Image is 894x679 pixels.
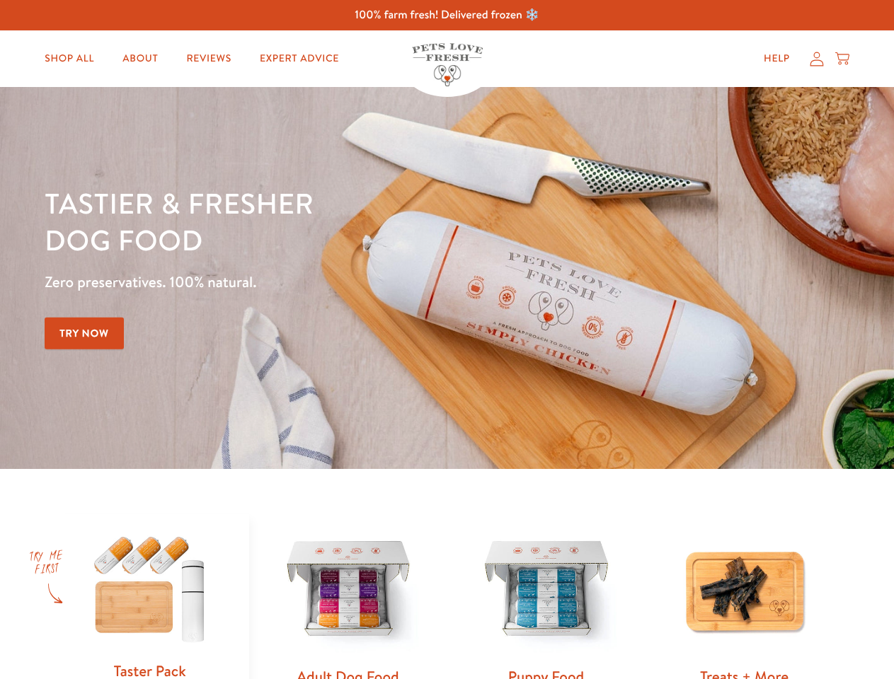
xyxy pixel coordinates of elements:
a: Help [752,45,801,73]
a: Reviews [175,45,242,73]
h1: Tastier & fresher dog food [45,185,581,258]
a: Shop All [33,45,105,73]
img: Pets Love Fresh [412,43,483,86]
a: Try Now [45,318,124,349]
a: About [111,45,169,73]
a: Expert Advice [248,45,350,73]
p: Zero preservatives. 100% natural. [45,269,581,295]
